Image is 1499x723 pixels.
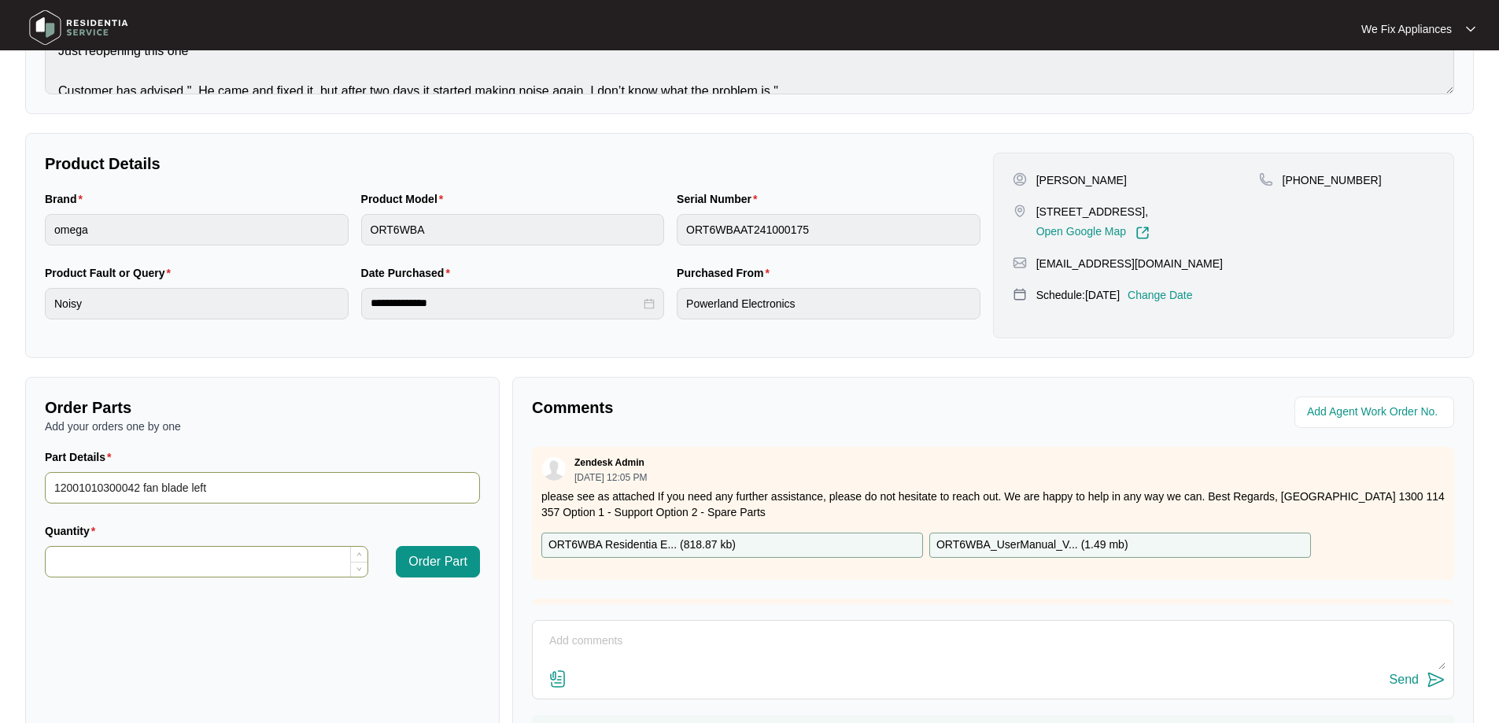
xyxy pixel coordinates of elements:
input: Quantity [46,547,367,577]
img: residentia service logo [24,4,134,51]
label: Serial Number [677,191,763,207]
span: Increase Value [350,547,367,562]
a: Open Google Map [1036,226,1150,240]
label: Product Model [361,191,450,207]
span: Decrease Value [350,562,367,577]
span: Order Part [408,552,467,571]
span: down [356,566,362,572]
input: Product Model [361,214,665,245]
img: dropdown arrow [1466,25,1475,33]
input: Product Fault or Query [45,288,349,319]
label: Date Purchased [361,265,456,281]
img: map-pin [1013,256,1027,270]
p: Add your orders one by one [45,419,480,434]
button: Order Part [396,546,480,577]
input: Part Details [45,472,480,504]
button: Send [1390,670,1445,691]
p: [DATE] 12:05 PM [574,473,647,482]
label: Part Details [45,449,118,465]
input: Brand [45,214,349,245]
input: Serial Number [677,214,980,245]
img: send-icon.svg [1427,670,1445,689]
label: Quantity [45,523,102,539]
p: [PHONE_NUMBER] [1283,172,1382,188]
input: Add Agent Work Order No. [1307,403,1445,422]
img: file-attachment-doc.svg [548,670,567,688]
label: Brand [45,191,89,207]
span: up [356,551,362,557]
img: Link-External [1135,226,1150,240]
p: ORT6WBA Residentia E... ( 818.87 kb ) [548,537,736,554]
img: map-pin [1013,204,1027,218]
input: Purchased From [677,288,980,319]
p: [PERSON_NAME] [1036,172,1127,188]
label: Product Fault or Query [45,265,177,281]
label: Purchased From [677,265,776,281]
input: Date Purchased [371,295,641,312]
img: user-pin [1013,172,1027,186]
img: user.svg [542,457,566,481]
p: Comments [532,397,982,419]
p: Schedule: [DATE] [1036,287,1120,303]
p: Change Date [1128,287,1193,303]
p: Product Details [45,153,980,175]
img: map-pin [1259,172,1273,186]
p: [STREET_ADDRESS], [1036,204,1150,219]
p: Zendesk Admin [574,456,644,469]
img: map-pin [1013,287,1027,301]
p: [EMAIL_ADDRESS][DOMAIN_NAME] [1036,256,1223,271]
p: ORT6WBA_UserManual_V... ( 1.49 mb ) [936,537,1128,554]
p: please see as attached If you need any further assistance, please do not hesitate to reach out. W... [541,489,1445,520]
div: Send [1390,673,1419,687]
p: We Fix Appliances [1361,21,1452,37]
p: Order Parts [45,397,480,419]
